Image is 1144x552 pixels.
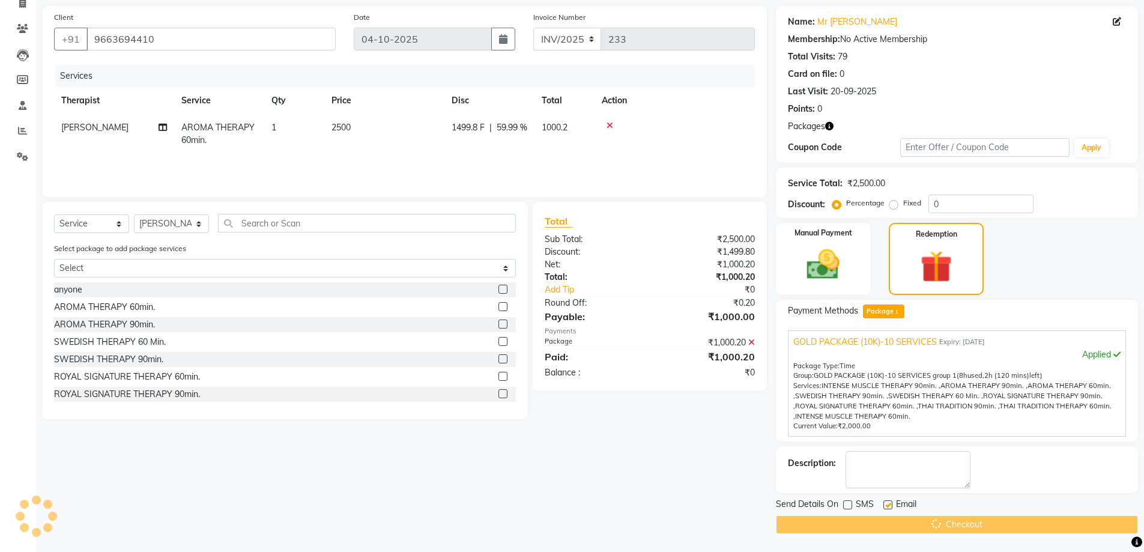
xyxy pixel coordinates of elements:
div: No Active Membership [788,33,1126,46]
span: ROYAL SIGNATURE THERAPY 60min. , [795,402,918,410]
label: Client [54,12,73,23]
th: Therapist [54,87,174,114]
div: Points: [788,103,815,115]
span: Group: [793,371,814,380]
th: Price [324,87,444,114]
div: Coupon Code [788,141,901,154]
div: Description: [788,457,836,470]
div: Last Visit: [788,85,828,98]
span: 1000.2 [542,122,567,133]
span: GOLD PACKAGE (10K)-10 SERVICES [793,336,937,348]
a: Add Tip [536,284,668,296]
span: 2500 [331,122,351,133]
span: Package [863,305,904,318]
img: _gift.svg [910,247,962,287]
div: ₹1,499.80 [650,246,764,258]
div: Total Visits: [788,50,835,63]
span: GOLD PACKAGE (10K)-10 SERVICES group 1 [814,371,957,380]
th: Total [534,87,595,114]
div: ₹1,000.20 [650,336,764,349]
a: Mr [PERSON_NAME] [817,16,897,28]
span: Total [545,215,572,228]
div: Payable: [536,309,650,324]
span: SMS [856,498,874,513]
div: SWEDISH THERAPY 60 Min. [54,336,166,348]
input: Search or Scan [218,214,516,232]
label: Percentage [846,198,885,208]
div: Discount: [536,246,650,258]
span: Package Type: [793,362,840,370]
th: Action [595,87,755,114]
div: 0 [840,68,844,80]
span: Packages [788,120,825,133]
div: 79 [838,50,847,63]
span: SWEDISH THERAPY 90min. , [795,392,888,400]
label: Date [354,12,370,23]
div: Services [55,65,764,87]
span: THAI TRADITION THERAPY 60min. , [793,402,1112,420]
span: Email [896,498,916,513]
input: Search by Name/Mobile/Email/Code [86,28,336,50]
div: AROMA THERAPY 90min. [54,318,155,331]
div: AROMA THERAPY 60min. [54,301,155,314]
label: Invoice Number [533,12,586,23]
span: 1499.8 F [452,121,485,134]
div: Balance : [536,366,650,379]
div: anyone [54,284,82,296]
div: Payments [545,326,754,336]
th: Service [174,87,264,114]
span: SWEDISH THERAPY 60 Min. , [888,392,983,400]
div: ₹2,500.00 [847,177,885,190]
span: (8h [957,371,967,380]
div: Service Total: [788,177,843,190]
span: Expiry: [DATE] [939,337,985,347]
div: ₹0.20 [650,297,764,309]
div: ₹1,000.20 [650,258,764,271]
th: Qty [264,87,324,114]
label: Select package to add package services [54,243,186,254]
div: Discount: [788,198,825,211]
div: ROYAL SIGNATURE THERAPY 90min. [54,388,200,401]
div: Paid: [536,350,650,364]
div: Name: [788,16,815,28]
input: Enter Offer / Coupon Code [900,138,1070,157]
label: Fixed [903,198,921,208]
div: Sub Total: [536,233,650,246]
label: Redemption [916,229,957,240]
span: INTENSE MUSCLE THERAPY 90min. , [822,381,940,390]
img: _cash.svg [796,246,850,284]
span: 1 [271,122,276,133]
div: Applied [793,348,1121,361]
div: 0 [817,103,822,115]
span: [PERSON_NAME] [61,122,129,133]
span: AROMA THERAPY 90min. , [940,381,1027,390]
span: Time [840,362,855,370]
div: 20-09-2025 [831,85,876,98]
label: Manual Payment [794,228,852,238]
span: 2h (120 mins) [984,371,1029,380]
span: ROYAL SIGNATURE THERAPY 90min. , [793,392,1103,410]
div: ₹1,000.20 [650,271,764,284]
span: AROMA THERAPY 60min. [181,122,255,145]
div: Round Off: [536,297,650,309]
span: 59.99 % [497,121,527,134]
button: +91 [54,28,88,50]
div: ROYAL SIGNATURE THERAPY 60min. [54,371,200,383]
span: INTENSE MUSCLE THERAPY 60min. [795,412,910,420]
span: ₹2,000.00 [838,422,871,430]
div: Net: [536,258,650,271]
div: ₹2,500.00 [650,233,764,246]
span: THAI TRADITION 90min. , [918,402,999,410]
div: SWEDISH THERAPY 90min. [54,353,163,366]
div: ₹0 [650,366,764,379]
div: Total: [536,271,650,284]
button: Apply [1074,139,1109,157]
span: AROMA THERAPY 60min. , [793,381,1111,400]
div: Package [536,336,650,349]
div: ₹1,000.00 [650,309,764,324]
div: Membership: [788,33,840,46]
span: 1 [894,309,900,316]
div: ₹1,000.20 [650,350,764,364]
span: Services: [793,381,822,390]
span: | [489,121,492,134]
